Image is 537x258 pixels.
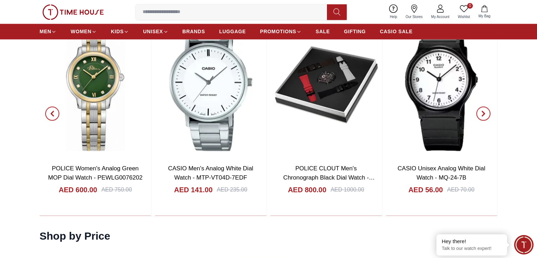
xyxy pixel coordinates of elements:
[59,184,97,194] h4: AED 600.00
[219,28,246,35] span: LUGGAGE
[474,4,495,20] button: My Bag
[48,165,142,181] a: POLICE Women's Analog Green MOP Dial Watch - PEWLG0076202
[40,28,51,35] span: MEN
[217,185,247,194] div: AED 235.00
[155,11,267,158] img: CASIO Men's Analog White Dial Watch - MTP-VT04D-7EDF
[380,25,413,38] a: CASIO SALE
[183,28,205,35] span: BRANDS
[344,25,366,38] a: GIFTING
[330,185,364,194] div: AED 1000.00
[408,184,443,194] h4: AED 56.00
[344,28,366,35] span: GIFTING
[71,25,97,38] a: WOMEN
[316,25,330,38] a: SALE
[401,3,427,21] a: Our Stores
[270,11,382,158] img: POLICE CLOUT Men's Chronograph Black Dial Watch - PEWGC00770X0
[260,28,296,35] span: PROMOTIONS
[387,14,400,19] span: Help
[428,14,452,19] span: My Account
[260,25,302,38] a: PROMOTIONS
[174,184,213,194] h4: AED 141.00
[288,184,326,194] h4: AED 800.00
[455,14,473,19] span: Wishlist
[40,11,151,158] img: POLICE Women's Analog Green MOP Dial Watch - PEWLG0076202
[143,28,163,35] span: UNISEX
[454,3,474,21] a: 0Wishlist
[71,28,91,35] span: WOMEN
[219,25,246,38] a: LUGGAGE
[514,235,533,254] div: Chat Widget
[442,246,502,252] p: Talk to our watch expert!
[111,28,124,35] span: KIDS
[101,185,132,194] div: AED 750.00
[183,25,205,38] a: BRANDS
[442,238,502,245] div: Hey there!
[143,25,168,38] a: UNISEX
[447,185,474,194] div: AED 70.00
[380,28,413,35] span: CASIO SALE
[42,4,104,20] img: ...
[467,3,473,8] span: 0
[40,25,56,38] a: MEN
[398,165,485,181] a: CASIO Unisex Analog White Dial Watch - MQ-24-7B
[283,165,375,189] a: POLICE CLOUT Men's Chronograph Black Dial Watch - PEWGC00770X0
[111,25,129,38] a: KIDS
[168,165,253,181] a: CASIO Men's Analog White Dial Watch - MTP-VT04D-7EDF
[386,11,497,158] img: CASIO Unisex Analog White Dial Watch - MQ-24-7B
[403,14,425,19] span: Our Stores
[316,28,330,35] span: SALE
[40,230,110,242] h2: Shop by Price
[386,3,401,21] a: Help
[476,13,493,19] span: My Bag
